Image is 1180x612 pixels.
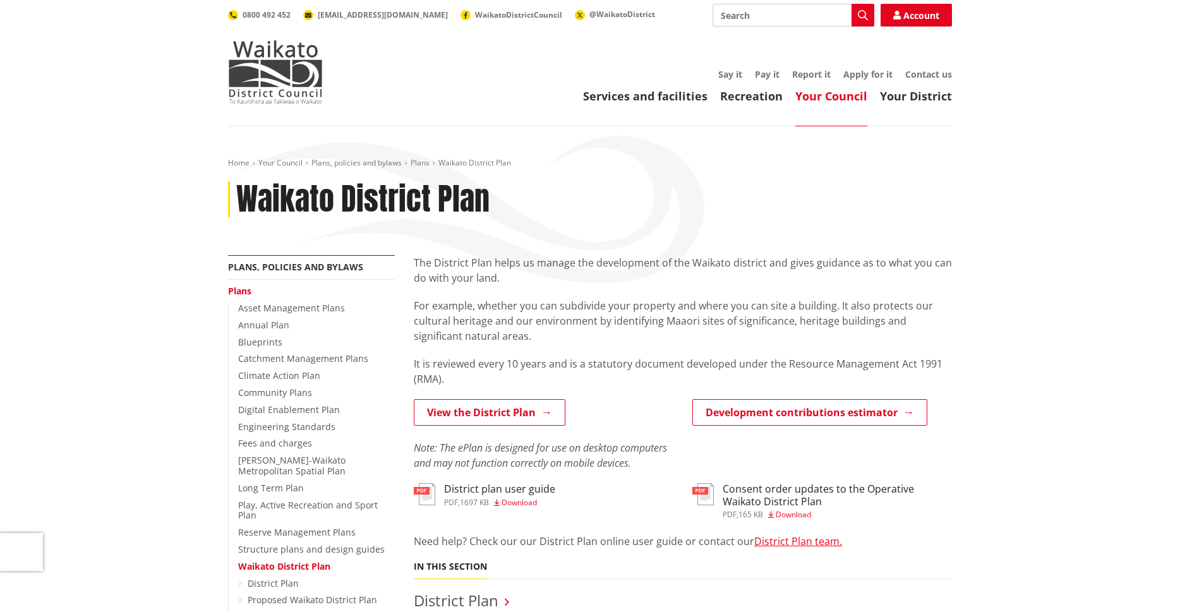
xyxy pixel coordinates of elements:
[238,526,356,538] a: Reserve Management Plans
[414,590,498,611] a: District Plan
[792,68,831,80] a: Report it
[692,399,927,426] a: Development contributions estimator
[238,336,282,348] a: Blueprints
[228,158,952,169] nav: breadcrumb
[238,302,345,314] a: Asset Management Plans
[414,483,555,506] a: District plan user guide pdf,1697 KB Download
[411,157,430,168] a: Plans
[776,509,811,520] span: Download
[461,9,562,20] a: WaikatoDistrictCouncil
[238,482,304,494] a: Long Term Plan
[228,157,250,168] a: Home
[718,68,742,80] a: Say it
[228,261,363,273] a: Plans, policies and bylaws
[238,369,320,381] a: Climate Action Plan
[414,298,952,344] p: For example, whether you can subdivide your property and where you can site a building. It also p...
[444,483,555,495] h3: District plan user guide
[692,483,714,505] img: document-pdf.svg
[238,560,330,572] a: Waikato District Plan
[414,483,435,505] img: document-pdf.svg
[444,497,458,508] span: pdf
[228,285,251,297] a: Plans
[258,157,303,168] a: Your Council
[723,509,737,520] span: pdf
[755,68,780,80] a: Pay it
[720,88,783,104] a: Recreation
[414,356,952,387] p: It is reviewed every 10 years and is a statutory document developed under the Resource Management...
[414,441,667,470] em: Note: The ePlan is designed for use on desktop computers and may not function correctly on mobile...
[843,68,893,80] a: Apply for it
[475,9,562,20] span: WaikatoDistrictCouncil
[438,157,511,168] span: Waikato District Plan
[589,9,655,20] span: @WaikatoDistrict
[228,40,323,104] img: Waikato District Council - Te Kaunihera aa Takiwaa o Waikato
[414,534,952,549] p: Need help? Check our our District Plan online user guide or contact our
[575,9,655,20] a: @WaikatoDistrict
[238,437,312,449] a: Fees and charges
[905,68,952,80] a: Contact us
[238,352,368,364] a: Catchment Management Plans
[414,561,487,572] h5: In this section
[238,543,385,555] a: Structure plans and design guides
[311,157,402,168] a: Plans, policies and bylaws
[248,577,299,589] a: District Plan
[692,483,952,518] a: Consent order updates to the Operative Waikato District Plan pdf,165 KB Download
[723,511,952,519] div: ,
[414,255,952,285] p: The District Plan helps us manage the development of the Waikato district and gives guidance as t...
[243,9,291,20] span: 0800 492 452
[444,499,555,507] div: ,
[713,4,874,27] input: Search input
[738,509,763,520] span: 165 KB
[236,181,490,218] h1: Waikato District Plan
[248,594,377,606] a: Proposed Waikato District Plan
[460,497,489,508] span: 1697 KB
[238,454,346,477] a: [PERSON_NAME]-Waikato Metropolitan Spatial Plan
[795,88,867,104] a: Your Council
[502,497,537,508] span: Download
[238,421,335,433] a: Engineering Standards
[754,534,842,548] a: District Plan team.
[881,4,952,27] a: Account
[238,387,312,399] a: Community Plans
[318,9,448,20] span: [EMAIL_ADDRESS][DOMAIN_NAME]
[303,9,448,20] a: [EMAIL_ADDRESS][DOMAIN_NAME]
[238,319,289,331] a: Annual Plan
[583,88,707,104] a: Services and facilities
[228,9,291,20] a: 0800 492 452
[414,399,565,426] a: View the District Plan
[880,88,952,104] a: Your District
[238,404,340,416] a: Digital Enablement Plan
[723,483,952,507] h3: Consent order updates to the Operative Waikato District Plan
[238,499,378,522] a: Play, Active Recreation and Sport Plan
